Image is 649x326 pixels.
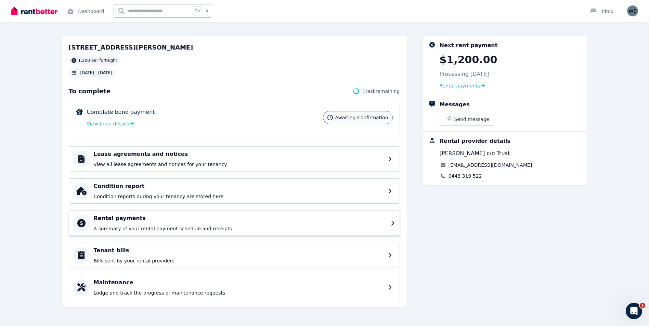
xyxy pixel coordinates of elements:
[90,277,145,283] a: Open in help center
[109,255,127,269] span: neutral face reaction
[113,255,122,269] span: 😐
[94,214,387,222] h4: Rental payments
[94,246,384,255] h4: Tenant bills
[94,225,387,232] p: A summary of your rental payment schedule and receipts
[335,114,388,121] span: Awaiting confirmation
[94,279,384,287] h4: Maintenance
[87,120,129,127] span: View bond details
[219,3,231,15] div: Close
[4,3,17,16] button: go back
[440,100,470,109] div: Messages
[95,255,105,269] span: 😞
[69,43,193,52] h2: [STREET_ADDRESS][PERSON_NAME]
[440,41,498,50] div: Next rent payment
[69,86,111,96] span: To complete
[627,5,638,16] img: Well Life Services
[94,161,384,168] p: View all lease agreements and notices for your tenancy
[11,6,57,16] img: RentBetter
[80,70,112,76] span: [DATE] - [DATE]
[94,257,384,264] p: Bills sent by your rental providers
[206,3,219,16] button: Collapse window
[94,289,384,296] p: Lodge and track the progress of maintenance requests
[449,162,532,168] a: [EMAIL_ADDRESS][DOMAIN_NAME]
[94,193,384,200] p: Condition reports during your tenancy are stored here
[362,88,400,95] span: 1 task remaining
[626,303,642,319] iframe: Intercom live chat
[130,255,140,269] span: 😃
[94,182,384,190] h4: Condition report
[206,8,208,14] span: k
[8,248,227,256] div: Did this answer your question?
[440,149,510,158] span: [PERSON_NAME] c/o Trust
[454,116,490,123] span: Send message
[87,108,155,116] p: Complete bond payment
[94,150,384,158] h4: Lease agreements and notices
[589,8,613,15] div: Inbox
[76,109,83,115] img: Complete bond payment
[440,82,485,89] a: Rental payments
[440,70,489,78] p: Processing [DATE]
[440,113,495,125] button: Send message
[78,58,117,63] span: 1,200 per fortnight
[440,82,480,89] span: Rental payments
[440,54,497,66] p: $1,200.00
[449,173,482,179] a: 0448 319 522
[127,255,144,269] span: smiley reaction
[440,137,510,145] div: Rental provider details
[193,6,203,15] span: Ctrl
[91,255,109,269] span: disappointed reaction
[640,303,645,308] span: 1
